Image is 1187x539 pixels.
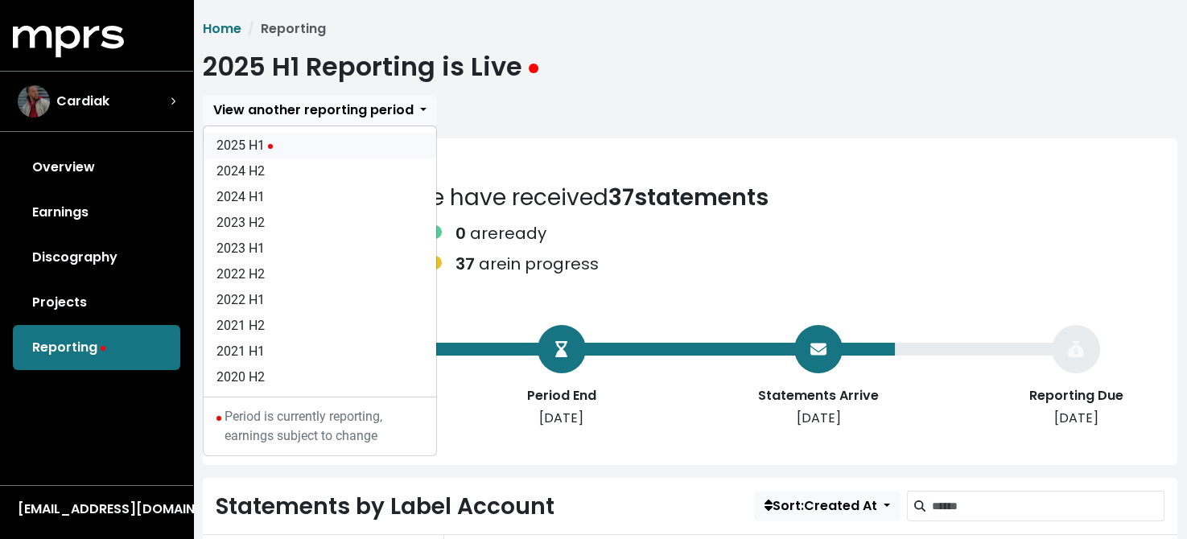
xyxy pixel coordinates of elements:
div: We have received [409,181,769,282]
div: are in progress [455,252,599,276]
b: 37 statements [608,182,769,213]
span: Sort: Created At [765,496,877,515]
button: [EMAIL_ADDRESS][DOMAIN_NAME] [13,499,180,520]
h1: 2025 H1 Reporting is Live [203,51,538,82]
a: 2022 H1 [204,287,436,313]
div: [DATE] [1012,409,1140,428]
a: Projects [13,280,180,325]
span: View another reporting period [213,101,414,119]
a: 2024 H2 [204,158,436,184]
nav: breadcrumb [203,19,1177,39]
a: 2020 H2 [204,364,436,390]
a: 2023 H1 [204,236,436,261]
h2: Statements by Label Account [216,493,554,520]
a: mprs logo [13,31,124,50]
a: Home [203,19,241,38]
a: 2024 H1 [204,184,436,210]
div: Reporting Due [1012,386,1140,405]
div: [DATE] [754,409,883,428]
div: [EMAIL_ADDRESS][DOMAIN_NAME] [18,500,175,519]
b: 0 [455,222,466,245]
a: Earnings [13,190,180,235]
a: 2025 H1 [204,133,436,158]
div: are ready [455,221,546,245]
input: Search label accounts [932,491,1164,521]
div: Period End [497,386,626,405]
div: [DATE] [497,409,626,428]
a: Overview [13,145,180,190]
a: 2023 H2 [204,210,436,236]
a: 2021 H1 [204,339,436,364]
button: Sort:Created At [754,491,901,521]
a: Discography [13,235,180,280]
span: Cardiak [56,92,109,111]
b: 37 [455,253,475,275]
div: Period is currently reporting, earnings subject to change [216,407,423,446]
a: 2022 H2 [204,261,436,287]
img: The selected account / producer [18,85,50,117]
div: Statements Arrive [754,386,883,405]
button: View another reporting period [203,95,437,125]
li: Reporting [241,19,326,39]
a: 2021 H2 [204,313,436,339]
